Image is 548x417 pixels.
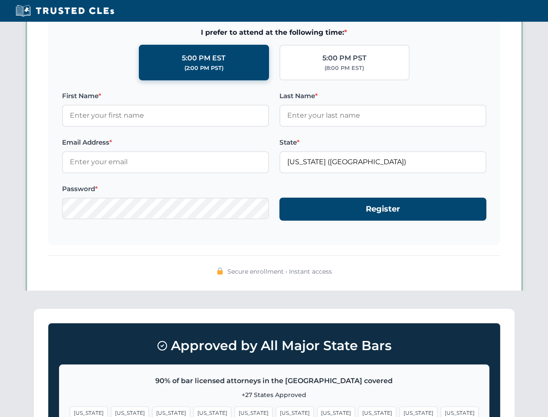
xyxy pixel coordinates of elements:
[59,334,489,357] h3: Approved by All Major State Bars
[13,4,117,17] img: Trusted CLEs
[184,64,223,73] div: (2:00 PM PST)
[279,151,486,173] input: Florida (FL)
[182,53,226,64] div: 5:00 PM EST
[325,64,364,73] div: (8:00 PM EST)
[279,137,486,148] label: State
[227,267,332,276] span: Secure enrollment • Instant access
[62,137,269,148] label: Email Address
[217,268,223,275] img: 🔒
[322,53,367,64] div: 5:00 PM PST
[62,91,269,101] label: First Name
[70,375,479,387] p: 90% of bar licensed attorneys in the [GEOGRAPHIC_DATA] covered
[70,390,479,400] p: +27 States Approved
[62,105,269,126] input: Enter your first name
[279,91,486,101] label: Last Name
[279,105,486,126] input: Enter your last name
[62,27,486,38] span: I prefer to attend at the following time:
[279,198,486,221] button: Register
[62,184,269,194] label: Password
[62,151,269,173] input: Enter your email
